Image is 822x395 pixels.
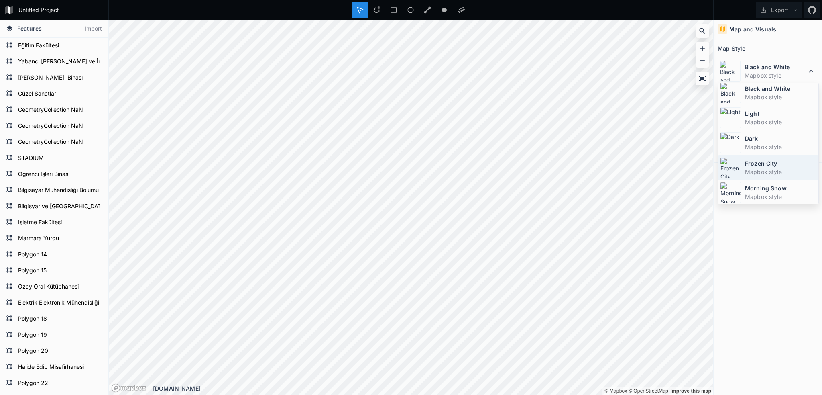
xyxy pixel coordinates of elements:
[720,157,741,178] img: Frozen City
[745,159,816,168] dt: Frozen City
[720,182,741,203] img: Morning Snow
[71,23,106,35] button: Import
[629,388,668,394] a: OpenStreetMap
[720,107,741,128] img: Light
[745,84,816,93] dt: Black and White
[745,118,816,126] dd: Mapbox style
[745,143,816,151] dd: Mapbox style
[745,63,806,71] dt: Black and White
[745,134,816,143] dt: Dark
[745,71,806,80] dd: Mapbox style
[729,25,776,33] h4: Map and Visuals
[745,168,816,176] dd: Mapbox style
[17,24,42,33] span: Features
[745,192,816,201] dd: Mapbox style
[670,388,711,394] a: Map feedback
[720,82,741,103] img: Black and White
[720,61,741,82] img: Black and White
[111,383,146,393] a: Mapbox logo
[604,388,627,394] a: Mapbox
[718,42,745,55] h2: Map Style
[153,384,713,393] div: [DOMAIN_NAME]
[745,109,816,118] dt: Light
[745,184,816,192] dt: Morning Snow
[720,132,741,153] img: Dark
[756,2,802,18] button: Export
[745,93,816,101] dd: Mapbox style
